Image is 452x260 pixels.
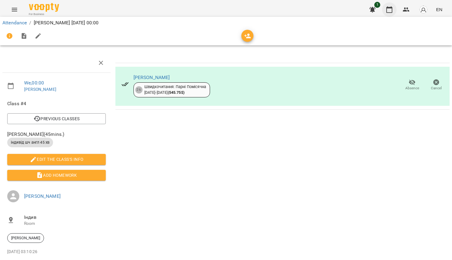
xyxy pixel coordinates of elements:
[24,214,106,221] span: Індив
[133,75,170,80] a: [PERSON_NAME]
[24,80,44,86] a: We , 00:00
[424,77,448,93] button: Cancel
[7,131,106,138] span: [PERSON_NAME] ( 45 mins. )
[135,86,143,93] div: 26
[434,4,445,15] button: EN
[168,90,184,95] b: ( 545.75 $ )
[24,193,61,199] a: [PERSON_NAME]
[400,77,424,93] button: Absence
[436,6,442,13] span: EN
[29,3,59,12] img: Voopty Logo
[7,113,106,124] button: Previous Classes
[374,2,380,8] span: 1
[7,170,106,181] button: Add Homework
[7,154,106,165] button: Edit the class's Info
[7,233,44,243] div: [PERSON_NAME]
[24,87,56,92] a: [PERSON_NAME]
[7,140,53,145] span: індивід шч англ 45 хв
[144,84,206,95] div: Швидкочитання: Парні Помісячна [DATE] - [DATE]
[7,100,106,107] span: Class #4
[7,2,22,17] button: Menu
[419,5,428,14] img: avatar_s.png
[7,249,106,255] p: [DATE] 03:10:26
[8,235,44,241] span: [PERSON_NAME]
[431,86,442,91] span: Cancel
[34,19,99,26] p: [PERSON_NAME] [DATE] 00:00
[12,172,101,179] span: Add Homework
[24,221,106,227] p: Room
[2,20,27,26] a: Attendance
[12,156,101,163] span: Edit the class's Info
[12,115,101,122] span: Previous Classes
[2,19,450,26] nav: breadcrumb
[405,86,419,91] span: Absence
[29,19,31,26] li: /
[29,12,59,16] span: For Business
